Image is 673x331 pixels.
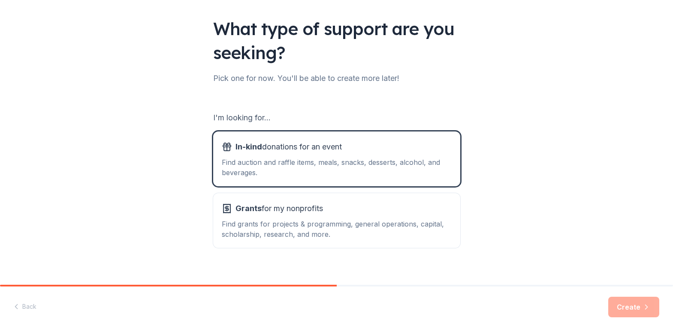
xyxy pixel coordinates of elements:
[222,157,452,178] div: Find auction and raffle items, meals, snacks, desserts, alcohol, and beverages.
[213,72,460,85] div: Pick one for now. You'll be able to create more later!
[213,111,460,125] div: I'm looking for...
[235,202,323,215] span: for my nonprofits
[235,140,342,154] span: donations for an event
[235,142,262,151] span: In-kind
[235,204,262,213] span: Grants
[213,131,460,186] button: In-kinddonations for an eventFind auction and raffle items, meals, snacks, desserts, alcohol, and...
[222,219,452,239] div: Find grants for projects & programming, general operations, capital, scholarship, research, and m...
[213,17,460,65] div: What type of support are you seeking?
[213,193,460,248] button: Grantsfor my nonprofitsFind grants for projects & programming, general operations, capital, schol...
